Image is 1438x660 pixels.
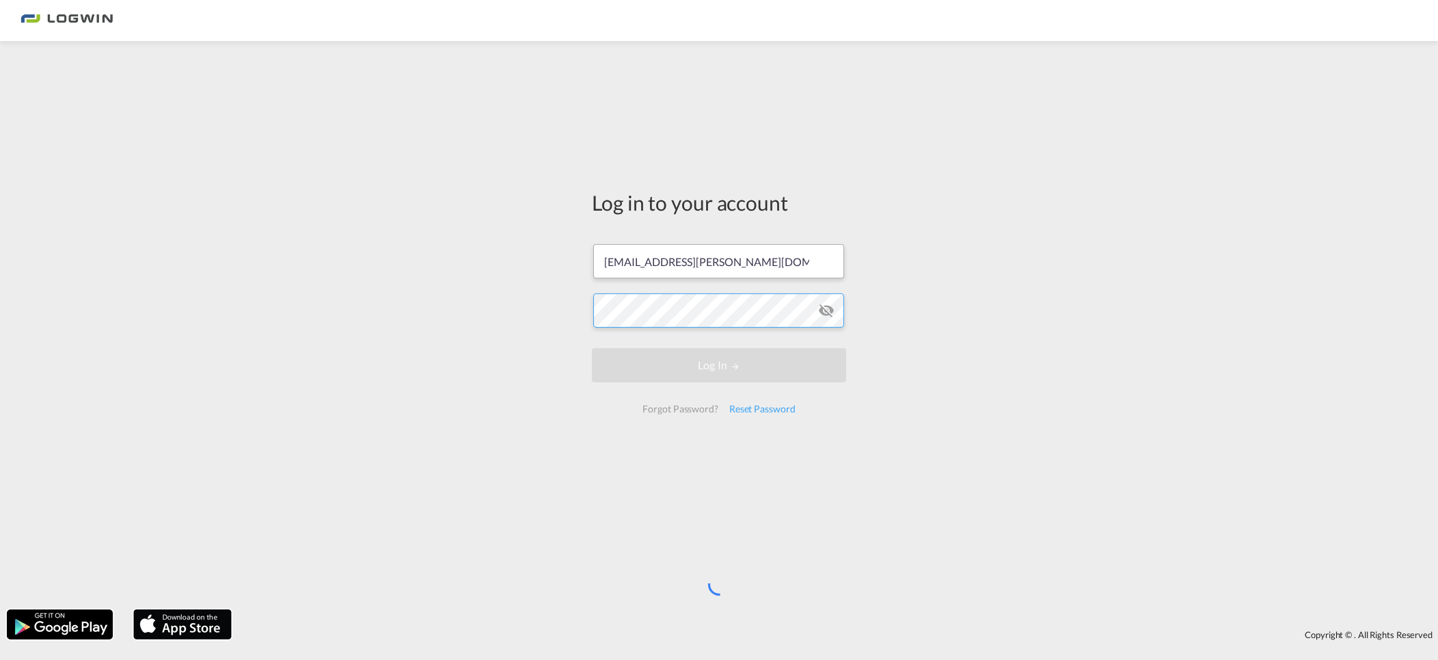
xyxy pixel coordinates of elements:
md-icon: icon-eye-off [818,302,835,319]
div: Forgot Password? [637,397,723,421]
img: google.png [5,608,114,641]
button: LOGIN [592,348,846,382]
div: Reset Password [724,397,801,421]
div: Log in to your account [592,188,846,217]
img: 2761ae10d95411efa20a1f5e0282d2d7.png [21,5,113,36]
input: Enter email/phone number [593,244,844,278]
img: apple.png [132,608,233,641]
div: Copyright © . All Rights Reserved [239,623,1438,646]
